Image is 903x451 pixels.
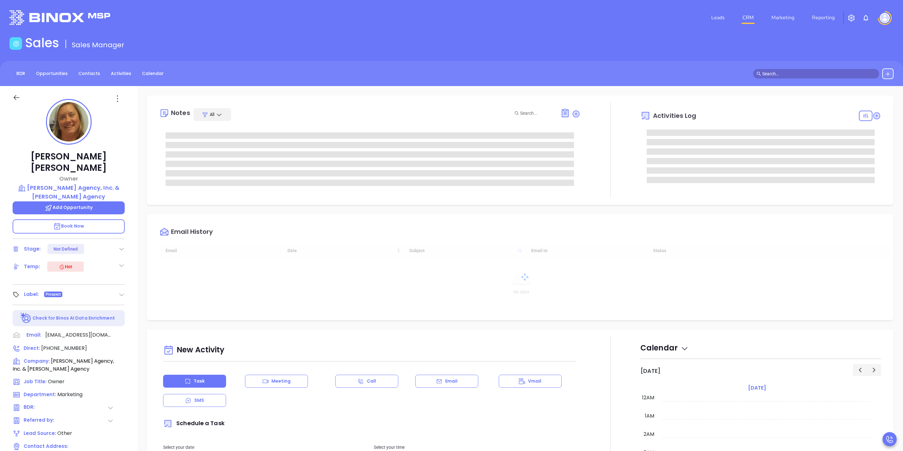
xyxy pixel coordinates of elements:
[653,113,696,119] span: Activities Log
[45,204,93,211] span: Add Opportunity
[24,417,56,425] span: Referred by:
[53,223,84,229] span: Book Now
[640,343,689,353] span: Calendar
[367,378,376,385] p: Call
[13,68,29,79] a: BDR
[769,11,797,24] a: Marketing
[171,228,213,237] div: Email History
[24,345,40,351] span: Direct :
[75,68,104,79] a: Contacts
[528,378,542,385] p: Vmail
[163,342,576,358] div: New Activity
[32,315,115,321] p: Check for Binox AI Data Enrichment
[747,384,767,392] a: [DATE]
[520,110,554,117] input: Search...
[13,183,125,201] a: [PERSON_NAME] Agency, Inc. & [PERSON_NAME] Agency
[24,244,41,254] div: Stage:
[757,72,761,76] span: search
[24,378,47,385] span: Job Title:
[49,102,88,142] img: profile-user
[24,404,56,412] span: BDR:
[644,412,656,420] div: 1am
[740,11,756,24] a: CRM
[20,313,31,324] img: Ai-Enrich-DaqCidB-.svg
[24,443,68,449] span: Contact Address:
[46,291,61,298] span: Prospect
[54,244,78,254] div: Not Defined
[880,13,890,23] img: user
[848,14,855,22] img: iconSetting
[194,397,204,404] p: SMS
[59,263,72,270] div: Hot
[45,331,111,339] span: [EMAIL_ADDRESS][DOMAIN_NAME]
[24,391,56,398] span: Department:
[862,14,870,22] img: iconNotification
[9,10,110,25] img: logo
[171,110,190,116] div: Notes
[640,367,661,374] h2: [DATE]
[72,40,124,50] span: Sales Manager
[24,262,40,271] div: Temp:
[163,419,224,427] span: Schedule a Task
[762,70,876,77] input: Search…
[32,68,71,79] a: Opportunities
[867,364,881,376] button: Next day
[641,394,656,402] div: 12am
[210,111,214,118] span: All
[57,430,72,437] span: Other
[57,391,82,398] span: Marketing
[13,151,125,174] p: [PERSON_NAME] [PERSON_NAME]
[24,430,56,437] span: Lead Source:
[24,358,50,364] span: Company:
[48,378,65,385] span: Owner
[271,378,291,385] p: Meeting
[642,431,656,438] div: 2am
[809,11,837,24] a: Reporting
[24,290,39,299] div: Label:
[26,331,41,339] span: Email:
[13,357,114,373] span: [PERSON_NAME] Agency, Inc. & [PERSON_NAME] Agency
[853,364,867,376] button: Previous day
[163,444,366,451] p: Select your date
[41,344,87,352] span: [PHONE_NUMBER]
[374,444,576,451] p: Select your time
[138,68,168,79] a: Calendar
[13,174,125,183] p: Owner
[25,35,59,50] h1: Sales
[194,378,205,385] p: Task
[445,378,458,385] p: Email
[107,68,135,79] a: Activities
[709,11,727,24] a: Leads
